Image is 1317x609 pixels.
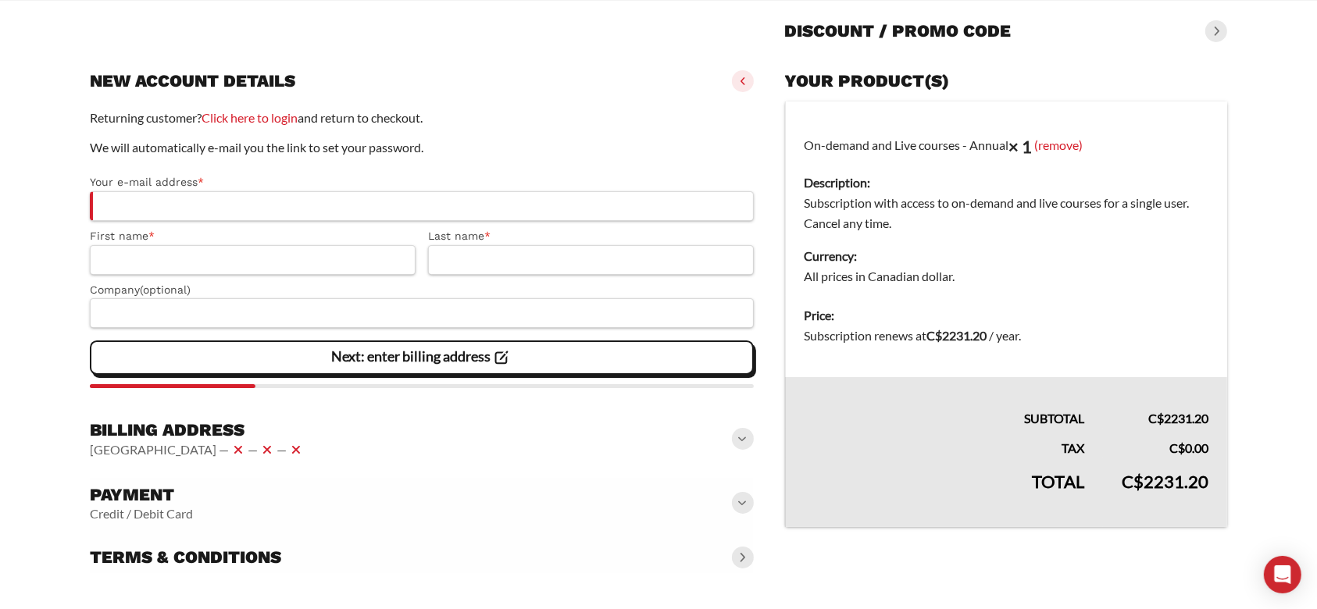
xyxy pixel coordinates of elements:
span: C$ [1122,471,1144,492]
th: Total [785,458,1103,527]
label: Last name [428,227,754,245]
bdi: 2231.20 [1122,471,1208,492]
a: (remove) [1035,137,1083,151]
label: Your e-mail address [90,173,754,191]
th: Tax [785,429,1103,458]
dt: Description: [805,173,1208,193]
span: / year [990,328,1019,343]
bdi: 2231.20 [927,328,987,343]
bdi: 0.00 [1169,440,1208,455]
span: C$ [1148,411,1164,426]
label: Company [90,281,754,299]
span: (optional) [140,283,191,296]
h3: Discount / promo code [785,20,1012,42]
span: C$ [927,328,943,343]
p: We will automatically e-mail you the link to set your password. [90,137,754,158]
span: C$ [1169,440,1185,455]
dt: Price: [805,305,1208,326]
div: Open Intercom Messenger [1264,556,1301,593]
p: Returning customer? and return to checkout. [90,108,754,128]
span: Subscription renews at . [805,328,1022,343]
td: On-demand and Live courses - Annual [785,101,1227,297]
h3: New account details [90,70,295,92]
vaadin-horizontal-layout: [GEOGRAPHIC_DATA] — — — [90,440,305,459]
th: Subtotal [785,377,1103,429]
a: Click here to login [202,110,298,125]
h3: Billing address [90,419,305,441]
bdi: 2231.20 [1148,411,1208,426]
label: First name [90,227,416,245]
dd: All prices in Canadian dollar. [805,266,1208,287]
dt: Currency: [805,246,1208,266]
vaadin-button: Next: enter billing address [90,340,754,375]
dd: Subscription with access to on-demand and live courses for a single user. Cancel any time. [805,193,1208,233]
strong: × 1 [1009,136,1033,157]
